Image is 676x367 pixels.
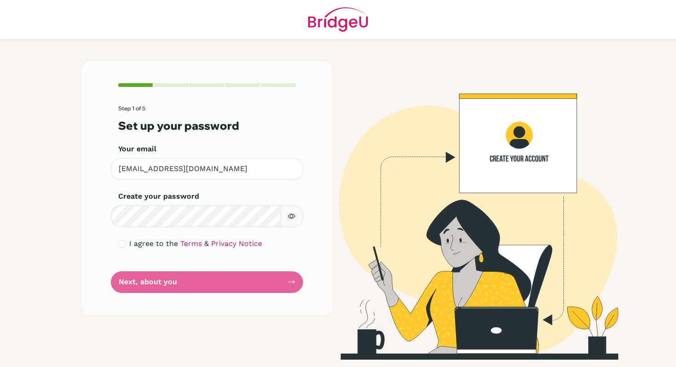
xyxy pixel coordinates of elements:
span: & [204,239,209,248]
label: Your email [118,143,156,155]
a: Privacy Notice [211,239,262,248]
input: Insert your email* [111,158,303,180]
label: Create your password [118,191,199,202]
h3: Set up your password [118,119,296,132]
span: I agree to the [129,239,178,248]
a: Terms [180,239,202,248]
span: Step 1 of 5 [118,105,145,112]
